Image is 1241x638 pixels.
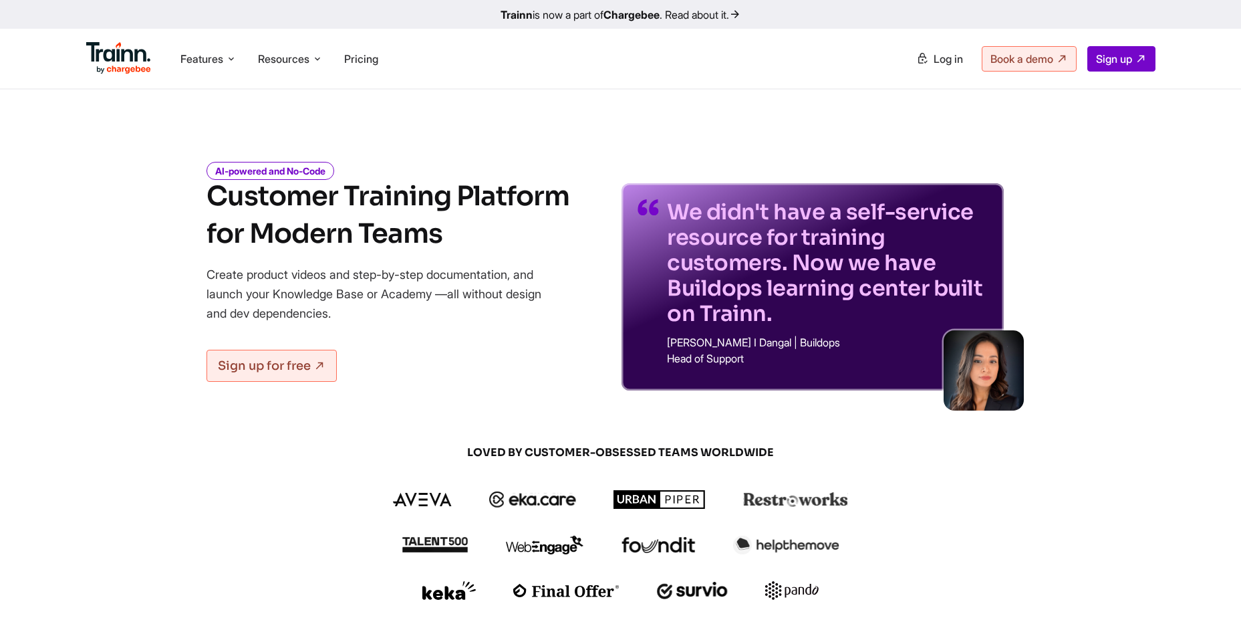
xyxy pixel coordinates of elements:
span: Sign up [1096,52,1132,66]
img: restroworks logo [743,492,848,507]
img: ekacare logo [489,492,576,508]
img: helpthemove logo [733,536,839,554]
span: LOVED BY CUSTOMER-OBSESSED TEAMS WORLDWIDE [300,445,942,460]
h1: Customer Training Platform for Modern Teams [206,178,569,253]
img: sabina-buildops.d2e8138.png [944,330,1024,411]
i: AI-powered and No-Code [206,162,334,180]
span: Book a demo [990,52,1053,66]
img: survio logo [657,582,728,599]
span: Log in [934,52,963,66]
p: We didn't have a self-service resource for training customers. Now we have Buildops learning cent... [667,199,988,326]
img: keka logo [422,581,476,600]
img: webengage logo [506,536,583,554]
img: aveva logo [393,493,452,506]
a: Sign up [1087,46,1155,72]
img: quotes-purple.41a7099.svg [638,199,659,215]
img: talent500 logo [402,536,468,553]
p: Create product videos and step-by-step documentation, and launch your Knowledge Base or Academy —... [206,265,561,323]
img: finaloffer logo [513,584,619,597]
span: Resources [258,51,309,66]
p: Head of Support [667,353,988,364]
b: Trainn [501,8,533,21]
img: pando logo [765,581,819,600]
span: Features [180,51,223,66]
p: [PERSON_NAME] I Dangal | Buildops [667,337,988,348]
img: Trainn Logo [86,42,152,74]
a: Log in [908,47,971,71]
b: Chargebee [603,8,660,21]
a: Sign up for free [206,350,337,382]
img: foundit logo [621,537,696,553]
a: Book a demo [982,46,1077,72]
img: urbanpiper logo [613,490,706,509]
a: Pricing [344,52,378,66]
